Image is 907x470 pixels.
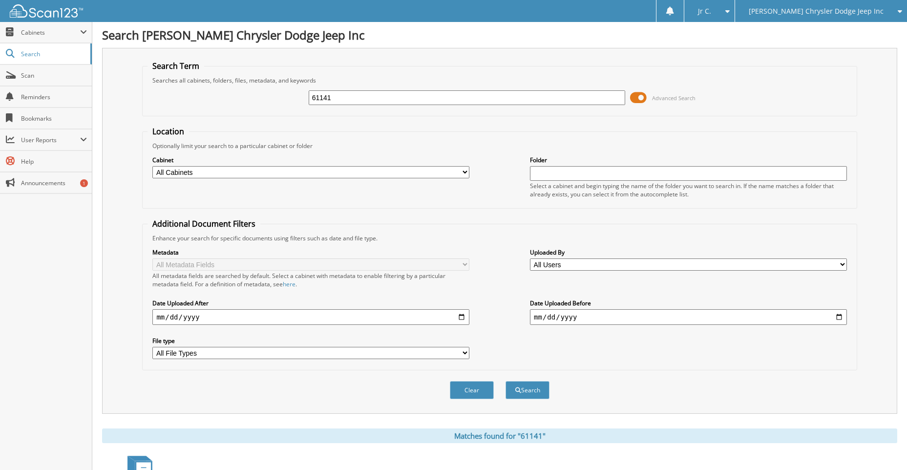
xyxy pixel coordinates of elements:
[21,179,87,187] span: Announcements
[21,114,87,123] span: Bookmarks
[21,157,87,166] span: Help
[148,142,851,150] div: Optionally limit your search to a particular cabinet or folder
[152,309,469,325] input: start
[530,182,847,198] div: Select a cabinet and begin typing the name of the folder you want to search in. If the name match...
[21,71,87,80] span: Scan
[148,218,260,229] legend: Additional Document Filters
[283,280,295,288] a: here
[21,93,87,101] span: Reminders
[652,94,696,102] span: Advanced Search
[530,156,847,164] label: Folder
[749,8,884,14] span: [PERSON_NAME] Chrysler Dodge Jeep Inc
[148,126,189,137] legend: Location
[21,28,80,37] span: Cabinets
[102,428,897,443] div: Matches found for "61141"
[148,234,851,242] div: Enhance your search for specific documents using filters such as date and file type.
[698,8,711,14] span: Jr C.
[152,299,469,307] label: Date Uploaded After
[148,76,851,85] div: Searches all cabinets, folders, files, metadata, and keywords
[530,299,847,307] label: Date Uploaded Before
[21,136,80,144] span: User Reports
[80,179,88,187] div: 1
[102,27,897,43] h1: Search [PERSON_NAME] Chrysler Dodge Jeep Inc
[530,309,847,325] input: end
[152,248,469,256] label: Metadata
[506,381,549,399] button: Search
[530,248,847,256] label: Uploaded By
[152,156,469,164] label: Cabinet
[21,50,85,58] span: Search
[152,337,469,345] label: File type
[152,272,469,288] div: All metadata fields are searched by default. Select a cabinet with metadata to enable filtering b...
[450,381,494,399] button: Clear
[148,61,204,71] legend: Search Term
[10,4,83,18] img: scan123-logo-white.svg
